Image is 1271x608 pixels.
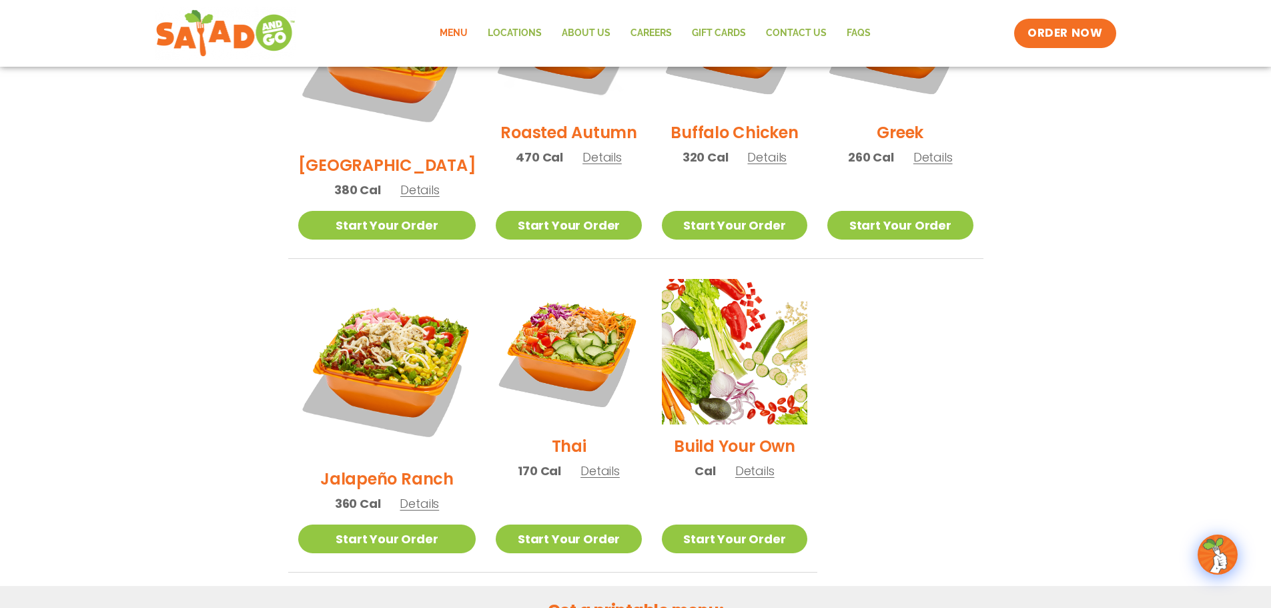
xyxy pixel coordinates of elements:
[400,495,439,512] span: Details
[1027,25,1102,41] span: ORDER NOW
[695,462,715,480] span: Cal
[1199,536,1236,573] img: wpChatIcon
[674,434,795,458] h2: Build Your Own
[400,182,440,198] span: Details
[334,181,381,199] span: 380 Cal
[430,18,478,49] a: Menu
[620,18,682,49] a: Careers
[552,434,586,458] h2: Thai
[837,18,881,49] a: FAQs
[747,149,787,166] span: Details
[662,279,807,424] img: Product photo for Build Your Own
[756,18,837,49] a: Contact Us
[496,211,641,240] a: Start Your Order
[662,525,807,553] a: Start Your Order
[496,279,641,424] img: Product photo for Thai Salad
[430,18,881,49] nav: Menu
[671,121,798,144] h2: Buffalo Chicken
[580,463,620,479] span: Details
[552,18,620,49] a: About Us
[320,467,454,491] h2: Jalapeño Ranch
[298,279,476,457] img: Product photo for Jalapeño Ranch Salad
[735,463,775,479] span: Details
[1014,19,1116,48] a: ORDER NOW
[913,149,953,166] span: Details
[877,121,923,144] h2: Greek
[496,525,641,553] a: Start Your Order
[298,154,476,177] h2: [GEOGRAPHIC_DATA]
[582,149,622,166] span: Details
[683,148,729,166] span: 320 Cal
[298,525,476,553] a: Start Your Order
[298,211,476,240] a: Start Your Order
[518,462,561,480] span: 170 Cal
[682,18,756,49] a: GIFT CARDS
[827,211,973,240] a: Start Your Order
[662,211,807,240] a: Start Your Order
[155,7,296,60] img: new-SAG-logo-768×292
[848,148,894,166] span: 260 Cal
[500,121,637,144] h2: Roasted Autumn
[516,148,563,166] span: 470 Cal
[478,18,552,49] a: Locations
[335,495,381,513] span: 360 Cal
